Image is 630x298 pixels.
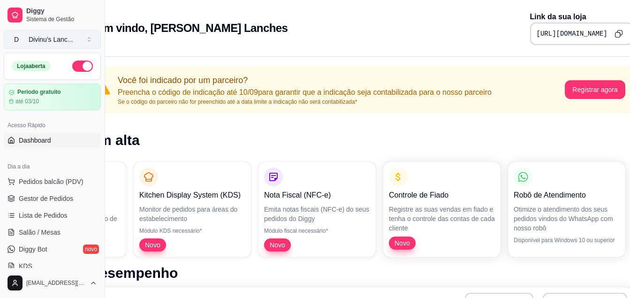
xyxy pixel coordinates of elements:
[4,159,101,174] div: Dia a dia
[266,240,289,250] span: Novo
[17,89,61,96] article: Período gratuito
[4,208,101,223] a: Lista de Pedidos
[19,194,73,203] span: Gestor de Pedidos
[19,261,32,271] span: KDS
[4,4,101,26] a: DiggySistema de Gestão
[12,61,51,71] div: Loja aberta
[19,177,83,186] span: Pedidos balcão (PDV)
[4,242,101,257] a: Diggy Botnovo
[72,61,93,72] button: Alterar Status
[4,225,101,240] a: Salão / Mesas
[139,205,245,223] p: Monitor de pedidos para áreas do estabelecimento
[389,205,495,233] p: Registre as suas vendas em fiado e tenha o controle das contas de cada cliente
[19,211,68,220] span: Lista de Pedidos
[4,272,101,294] button: [EMAIL_ADDRESS][DOMAIN_NAME]
[264,190,370,201] p: Nota Fiscal (NFC-e)
[389,190,495,201] p: Controle de Fiado
[4,259,101,274] a: KDS
[258,162,376,257] button: Nota Fiscal (NFC-e)Emita notas fiscais (NFC-e) do seus pedidos do DiggyMódulo fiscal necessário*Novo
[139,227,245,235] p: Módulo KDS necessário*
[118,74,492,87] p: Você foi indicado por um parceiro?
[264,205,370,223] p: Emita notas fiscais (NFC-e) do seus pedidos do Diggy
[508,162,625,257] button: Robô de AtendimentoOtimize o atendimento dos seus pedidos vindos do WhatsApp com nosso robôDispon...
[15,98,39,105] article: até 03/10
[4,118,101,133] div: Acesso Rápido
[118,98,492,106] p: Se o código do parceiro não for preenchido até a data limite a indicação não será contabilizada*
[383,162,501,257] button: Controle de FiadoRegistre as suas vendas em fiado e tenha o controle das contas de cada clienteNovo
[12,35,21,44] span: D
[4,133,101,148] a: Dashboard
[118,87,492,98] p: Preencha o código de indicação até 10/09 para garantir que a indicação seja contabilizada para o ...
[19,228,61,237] span: Salão / Mesas
[264,227,370,235] p: Módulo fiscal necessário*
[139,190,245,201] p: Kitchen Display System (KDS)
[19,245,47,254] span: Diggy Bot
[391,238,414,248] span: Novo
[4,191,101,206] a: Gestor de Pedidos
[26,279,86,287] span: [EMAIL_ADDRESS][DOMAIN_NAME]
[537,29,607,38] pre: [URL][DOMAIN_NAME]
[4,84,101,110] a: Período gratuitoaté 03/10
[19,136,51,145] span: Dashboard
[514,237,620,244] p: Disponível para Windows 10 ou superior
[4,174,101,189] button: Pedidos balcão (PDV)
[29,35,73,44] div: Divinu's Lanc ...
[141,240,164,250] span: Novo
[26,7,97,15] span: Diggy
[90,21,288,36] h2: Bem vindo, [PERSON_NAME] Lanches
[134,162,251,257] button: Kitchen Display System (KDS)Monitor de pedidos para áreas do estabelecimentoMódulo KDS necessário...
[611,26,626,41] button: Copy to clipboard
[565,80,625,99] button: Registrar agora
[26,15,97,23] span: Sistema de Gestão
[4,30,101,49] button: Select a team
[514,205,620,233] p: Otimize o atendimento dos seus pedidos vindos do WhatsApp com nosso robô
[514,190,620,201] p: Robô de Atendimento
